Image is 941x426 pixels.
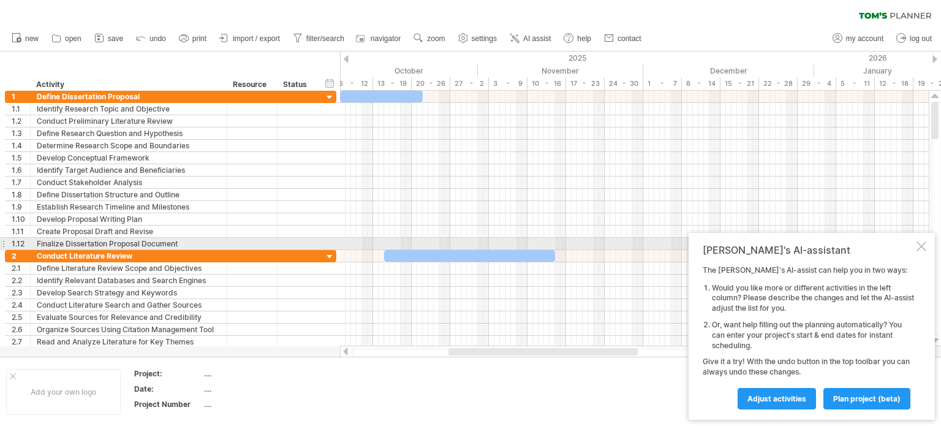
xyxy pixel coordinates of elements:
div: Create Proposal Draft and Revise [37,226,221,237]
div: 1.10 [12,213,30,225]
div: 2.6 [12,324,30,335]
a: AI assist [507,31,554,47]
a: plan project (beta) [823,388,910,409]
div: 1.4 [12,140,30,151]
span: save [108,34,123,43]
div: 1.6 [12,164,30,176]
span: AI assist [523,34,551,43]
span: help [577,34,591,43]
div: 27 - 2 [450,77,489,90]
div: 15 - 21 [720,77,759,90]
div: Project: [134,368,202,379]
a: undo [133,31,170,47]
div: 2 [12,250,30,262]
span: open [65,34,81,43]
div: Activity [36,78,220,91]
span: navigator [371,34,401,43]
div: Identify Target Audience and Beneficiaries [37,164,221,176]
a: contact [601,31,645,47]
div: 2.1 [12,262,30,274]
div: Define Literature Review Scope and Objectives [37,262,221,274]
div: 3 - 9 [489,77,527,90]
div: 22 - 28 [759,77,798,90]
div: Add your own logo [6,369,121,415]
div: Conduct Literature Review [37,250,221,262]
div: 2.7 [12,336,30,348]
a: settings [455,31,501,47]
div: Identify Research Topic and Objective [37,103,221,115]
div: December 2025 [643,64,814,77]
div: Read and Analyze Literature for Key Themes [37,336,221,348]
span: new [25,34,39,43]
div: Determine Research Scope and Boundaries [37,140,221,151]
a: log out [893,31,935,47]
span: log out [910,34,932,43]
a: navigator [354,31,404,47]
div: 13 - 19 [373,77,412,90]
span: undo [149,34,166,43]
a: print [176,31,210,47]
div: 1.11 [12,226,30,237]
div: The [PERSON_NAME]'s AI-assist can help you in two ways: Give it a try! With the undo button in th... [703,265,914,409]
div: 17 - 23 [566,77,605,90]
div: 8 - 14 [682,77,720,90]
div: Define Dissertation Structure and Outline [37,189,221,200]
div: .... [204,368,307,379]
a: my account [830,31,887,47]
div: 1 - 7 [643,77,682,90]
div: 20 - 26 [412,77,450,90]
div: Define Research Question and Hypothesis [37,127,221,139]
a: filter/search [290,31,348,47]
div: 12 - 18 [875,77,913,90]
div: Finalize Dissertation Proposal Document [37,238,221,249]
div: Evaluate Sources for Relevance and Credibility [37,311,221,323]
div: Develop Conceptual Framework [37,152,221,164]
div: 2.5 [12,311,30,323]
a: zoom [410,31,448,47]
div: Organize Sources Using Citation Management Tool [37,324,221,335]
div: Conduct Preliminary Literature Review [37,115,221,127]
div: October 2025 [307,64,478,77]
div: November 2025 [478,64,643,77]
div: Date: [134,384,202,394]
span: Adjust activities [747,394,806,403]
div: 2.2 [12,275,30,286]
div: 24 - 30 [605,77,643,90]
div: 1.8 [12,189,30,200]
div: Develop Proposal Writing Plan [37,213,221,225]
div: 1.7 [12,177,30,188]
span: filter/search [306,34,344,43]
a: import / export [216,31,284,47]
div: 2.3 [12,287,30,299]
div: 5 - 11 [836,77,875,90]
div: 6 - 12 [334,77,373,90]
div: Establish Research Timeline and Milestones [37,201,221,213]
span: settings [472,34,497,43]
span: contact [618,34,641,43]
a: help [561,31,595,47]
div: Define Dissertation Proposal [37,91,221,102]
div: Status [283,78,310,91]
div: 1.5 [12,152,30,164]
span: print [192,34,206,43]
div: Resource [233,78,270,91]
a: new [9,31,42,47]
a: save [91,31,127,47]
div: 1.12 [12,238,30,249]
div: Project Number [134,399,202,409]
div: 1.3 [12,127,30,139]
li: Would you like more or different activities in the left column? Please describe the changes and l... [712,283,914,314]
div: Develop Search Strategy and Keywords [37,287,221,299]
div: 10 - 16 [527,77,566,90]
li: Or, want help filling out the planning automatically? You can enter your project's start & end da... [712,320,914,351]
div: Conduct Literature Search and Gather Sources [37,299,221,311]
div: 29 - 4 [798,77,836,90]
a: Adjust activities [738,388,816,409]
div: .... [204,384,307,394]
div: 1.2 [12,115,30,127]
div: .... [204,399,307,409]
span: zoom [427,34,445,43]
div: [PERSON_NAME]'s AI-assistant [703,244,914,256]
div: 1.9 [12,201,30,213]
span: my account [846,34,883,43]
